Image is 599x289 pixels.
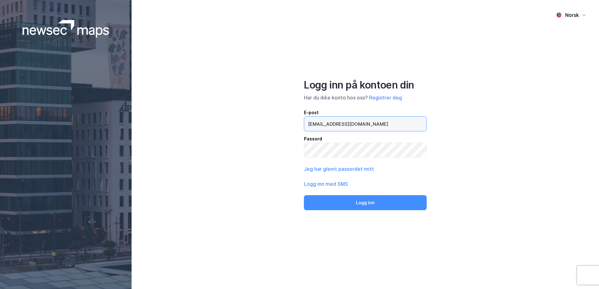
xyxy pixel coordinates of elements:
iframe: Chat Widget [568,259,599,289]
div: Norsk [565,11,579,19]
button: Registrer deg [369,94,402,101]
div: E-post [304,109,427,116]
img: logoWhite.bf58a803f64e89776f2b079ca2356427.svg [23,20,109,38]
div: Har du ikke konto hos oss? [304,94,427,101]
button: Logg inn [304,195,427,210]
button: Logg inn med SMS [304,180,348,188]
div: Logg inn på kontoen din [304,79,427,91]
div: Passord [304,135,427,143]
button: Jeg har glemt passordet mitt [304,165,374,173]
